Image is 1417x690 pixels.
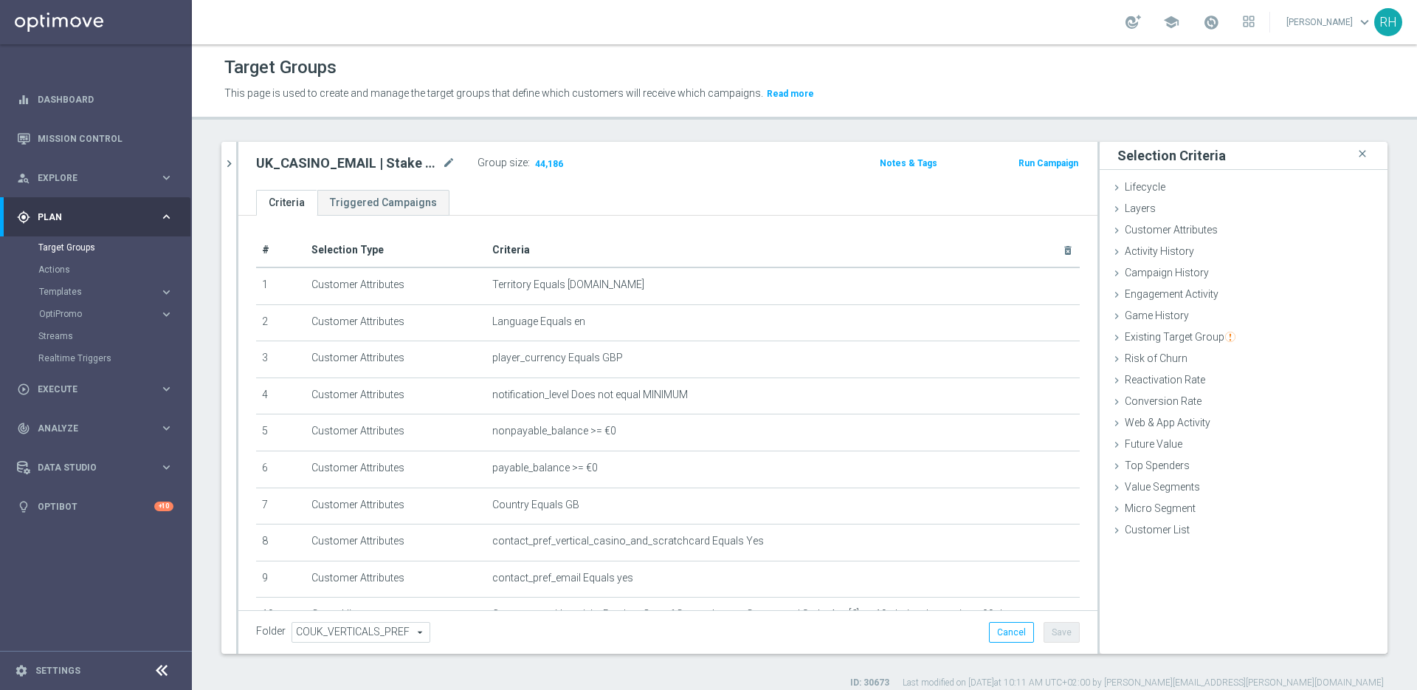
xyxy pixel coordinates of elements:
[38,174,159,182] span: Explore
[442,154,455,172] i: mode_edit
[38,236,190,259] div: Target Groups
[38,352,154,364] a: Realtime Triggers
[256,233,306,267] th: #
[256,561,306,598] td: 9
[39,310,145,318] span: OptiPromo
[306,451,487,488] td: Customer Attributes
[492,244,530,256] span: Criteria
[38,213,159,222] span: Plan
[1125,438,1182,450] span: Future Value
[1125,352,1187,364] span: Risk of Churn
[528,157,530,169] label: :
[38,463,159,472] span: Data Studio
[1125,245,1194,257] span: Activity History
[38,303,190,325] div: OptiPromo
[17,171,159,185] div: Explore
[256,451,306,488] td: 6
[1125,181,1165,193] span: Lifecycle
[17,80,173,119] div: Dashboard
[1017,155,1080,171] button: Run Campaign
[16,211,174,223] div: gps_fixed Plan keyboard_arrow_right
[159,421,173,435] i: keyboard_arrow_right
[38,259,190,281] div: Actions
[17,211,30,224] i: gps_fixed
[256,488,306,525] td: 7
[17,383,159,396] div: Execute
[35,666,80,675] a: Settings
[256,414,306,451] td: 5
[256,625,286,638] label: Folder
[38,385,159,394] span: Execute
[38,347,190,369] div: Realtime Triggers
[1125,310,1189,321] span: Game History
[765,86,816,102] button: Read more
[492,389,688,401] span: notification_level Does not equal MINIMUM
[16,94,174,106] button: equalizer Dashboard
[306,378,487,414] td: Customer Attributes
[1125,417,1210,428] span: Web & App Activity
[306,233,487,267] th: Selection Type
[1062,245,1074,256] i: delete_forever
[17,119,173,158] div: Mission Control
[1044,622,1080,643] button: Save
[492,462,598,474] span: payable_balance >= €0
[256,598,306,635] td: 10
[492,608,1019,621] span: Customers with activity Product One of Games,Instant Games and Stake Am [€] >= 10, during the pre...
[256,154,439,172] h2: UK_CASINO_EMAIL | Stake >= 10 last 90 days
[1125,374,1205,386] span: Reactivation Rate
[224,57,337,78] h1: Target Groups
[38,119,173,158] a: Mission Control
[159,171,173,185] i: keyboard_arrow_right
[1125,481,1200,493] span: Value Segments
[492,352,623,364] span: player_currency Equals GBP
[1285,11,1374,33] a: [PERSON_NAME]keyboard_arrow_down
[1125,460,1190,471] span: Top Spenders
[492,535,764,547] span: contact_pref_vertical_casino_and_scratchcard Equals Yes
[17,383,30,396] i: play_circle_outline
[256,341,306,378] td: 3
[878,155,939,171] button: Notes & Tags
[16,172,174,184] button: person_search Explore keyboard_arrow_right
[306,414,487,451] td: Customer Attributes
[17,211,159,224] div: Plan
[16,133,174,145] button: Mission Control
[306,598,487,635] td: Game History
[38,308,174,320] button: OptiPromo keyboard_arrow_right
[38,80,173,119] a: Dashboard
[492,425,616,437] span: nonpayable_balance >= €0
[224,87,763,99] span: This page is used to create and manage the target groups that define which customers will receive...
[16,423,174,434] button: track_changes Analyze keyboard_arrow_right
[17,171,30,185] i: person_search
[16,462,174,474] button: Data Studio keyboard_arrow_right
[1125,395,1201,407] span: Conversion Rate
[16,501,174,513] button: lightbulb Optibot +10
[159,210,173,224] i: keyboard_arrow_right
[1355,144,1370,164] i: close
[1125,267,1209,279] span: Campaign History
[850,677,889,689] label: ID: 30673
[1163,14,1179,30] span: school
[1125,224,1218,236] span: Customer Attributes
[1125,288,1218,300] span: Engagement Activity
[1117,147,1226,164] h3: Selection Criteria
[317,190,449,216] a: Triggered Campaigns
[17,461,159,474] div: Data Studio
[492,279,644,291] span: Territory Equals [DOMAIN_NAME]
[1125,502,1196,514] span: Micro Segment
[256,190,317,216] a: Criteria
[17,487,173,526] div: Optibot
[256,378,306,414] td: 4
[38,286,174,298] button: Templates keyboard_arrow_right
[989,622,1034,643] button: Cancel
[17,500,30,513] i: lightbulb
[256,525,306,561] td: 8
[306,341,487,378] td: Customer Attributes
[17,93,30,106] i: equalizer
